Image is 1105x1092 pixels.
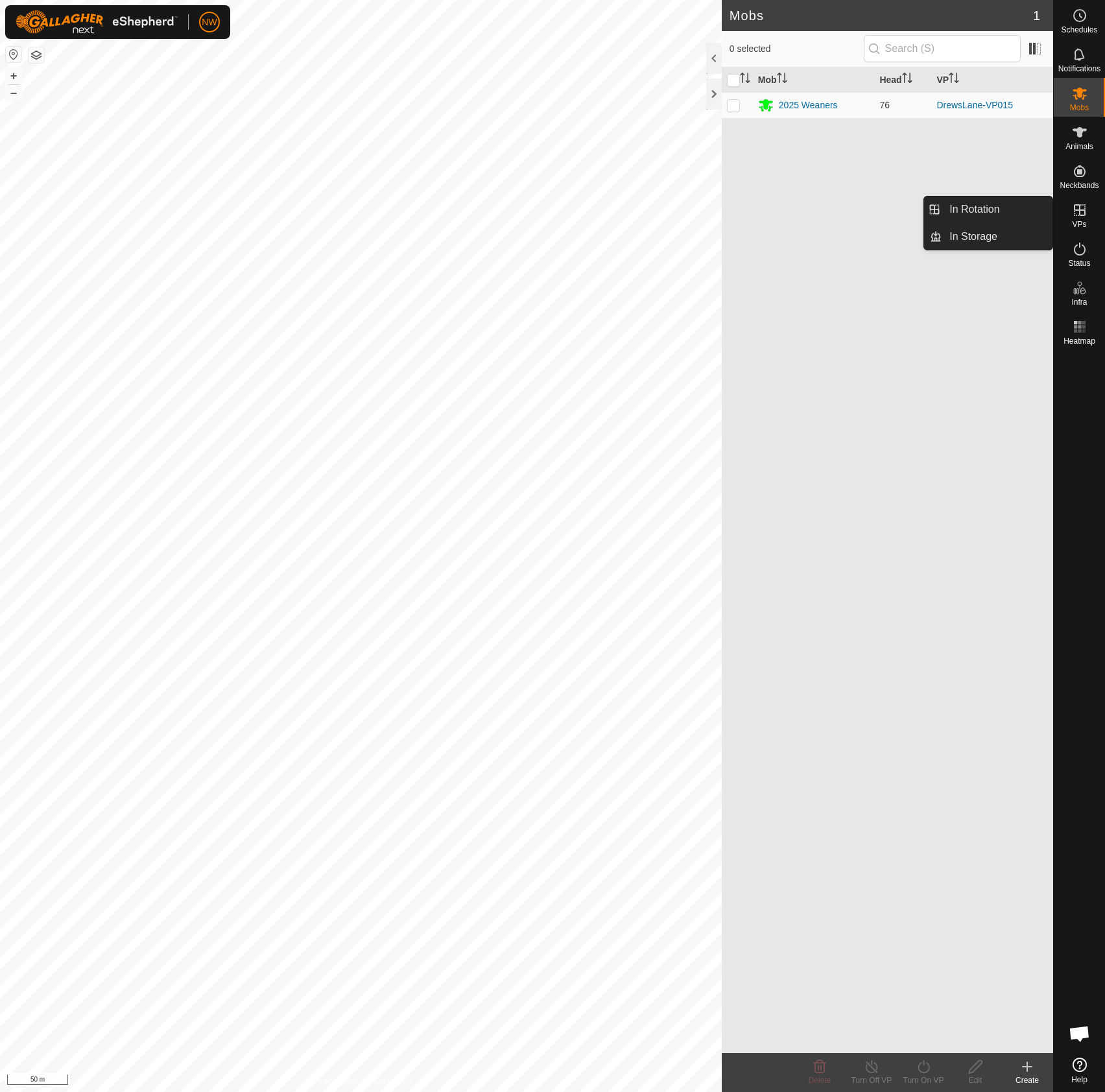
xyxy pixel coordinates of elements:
[864,35,1021,62] input: Search (S)
[879,100,890,110] span: 76
[1071,1076,1087,1084] span: Help
[730,42,864,56] span: 0 selected
[1071,298,1087,306] span: Infra
[6,68,21,84] button: +
[1058,65,1100,73] span: Notifications
[730,8,1033,23] h2: Mobs
[309,1075,358,1087] a: Privacy Policy
[846,1074,897,1086] div: Turn Off VP
[740,75,750,85] p-sorticon: Activate to sort
[949,75,959,85] p-sorticon: Activate to sort
[753,67,875,93] th: Mob
[902,75,912,85] p-sorticon: Activate to sort
[29,47,44,63] button: Map Layers
[931,67,1053,93] th: VP
[6,85,21,101] button: –
[1068,259,1090,267] span: Status
[1061,26,1097,34] span: Schedules
[809,1076,831,1085] span: Delete
[1072,220,1086,228] span: VPs
[942,196,1052,222] a: In Rotation
[374,1075,412,1087] a: Contact Us
[202,16,217,29] span: NW
[897,1074,949,1086] div: Turn On VP
[16,10,178,34] img: Gallagher Logo
[1060,1014,1099,1053] div: Open chat
[1060,182,1099,189] span: Neckbands
[779,99,838,112] div: 2025 Weaners
[1001,1074,1053,1086] div: Create
[874,67,931,93] th: Head
[936,100,1013,110] a: DrewsLane-VP015
[1063,337,1095,345] span: Heatmap
[949,1074,1001,1086] div: Edit
[942,224,1052,250] a: In Storage
[777,75,787,85] p-sorticon: Activate to sort
[949,229,997,244] span: In Storage
[1054,1052,1105,1089] a: Help
[924,224,1052,250] li: In Storage
[1070,104,1089,112] span: Mobs
[1065,143,1093,150] span: Animals
[6,47,21,62] button: Reset Map
[949,202,999,217] span: In Rotation
[1033,6,1040,25] span: 1
[924,196,1052,222] li: In Rotation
